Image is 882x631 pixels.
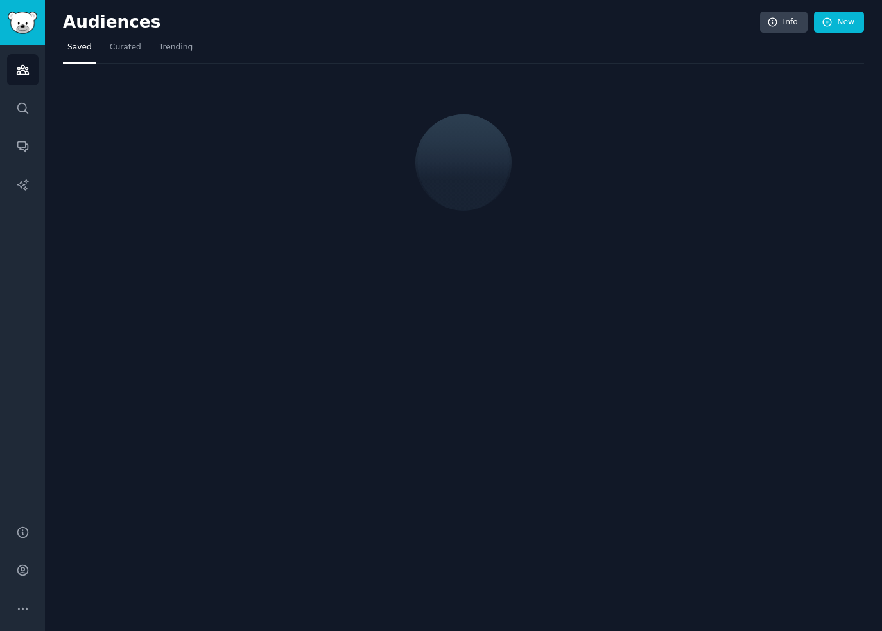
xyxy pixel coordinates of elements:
[67,42,92,53] span: Saved
[8,12,37,34] img: GummySearch logo
[63,37,96,64] a: Saved
[105,37,146,64] a: Curated
[159,42,193,53] span: Trending
[760,12,808,33] a: Info
[63,12,760,33] h2: Audiences
[814,12,864,33] a: New
[110,42,141,53] span: Curated
[155,37,197,64] a: Trending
